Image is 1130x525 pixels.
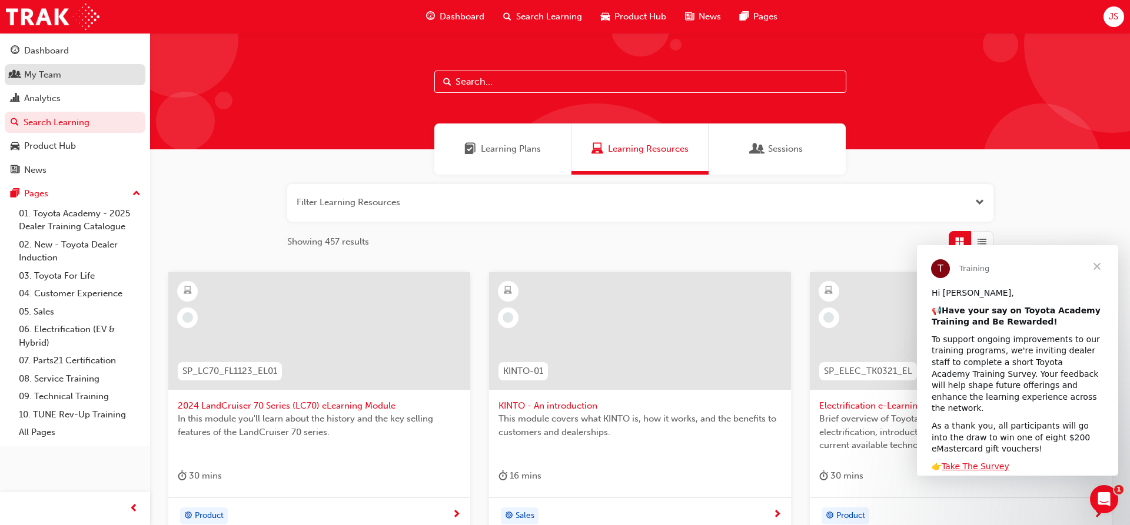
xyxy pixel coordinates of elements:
[917,245,1118,476] iframe: Intercom live chat message
[824,365,912,378] span: SP_ELEC_TK0321_EL
[676,5,730,29] a: news-iconNews
[498,399,782,413] span: KINTO - An introduction
[5,135,145,157] a: Product Hub
[819,399,1102,413] span: Electrification e-Learning module
[178,469,222,483] div: 30 mins
[498,469,507,483] span: duration-icon
[516,10,582,24] span: Search Learning
[434,71,846,93] input: Search...
[5,40,145,62] a: Dashboard
[11,46,19,56] span: guage-icon
[503,365,543,378] span: KINTO-01
[1090,485,1118,513] iframe: Intercom live chat
[1094,510,1102,520] span: next-icon
[5,159,145,181] a: News
[505,509,513,524] span: target-icon
[452,510,461,520] span: next-icon
[709,123,846,175] a: SessionsSessions
[11,118,19,128] span: search-icon
[178,412,461,439] span: In this module you'll learn about the history and the key selling features of the LandCruiser 70 ...
[825,283,833,299] span: learningResourceType_ELEARNING-icon
[819,412,1102,452] span: Brief overview of Toyota’s thinking way and approach on electrification, introduction of [DATE] e...
[591,142,603,156] span: Learning Resources
[14,205,145,236] a: 01. Toyota Academy - 2025 Dealer Training Catalogue
[819,469,828,483] span: duration-icon
[823,312,834,323] span: learningRecordVerb_NONE-icon
[434,123,571,175] a: Learning PlansLearning Plans
[730,5,787,29] a: pages-iconPages
[826,509,834,524] span: target-icon
[5,112,145,133] a: Search Learning
[184,283,192,299] span: learningResourceType_ELEARNING-icon
[591,5,676,29] a: car-iconProduct Hub
[768,142,803,156] span: Sessions
[504,283,512,299] span: learningResourceType_ELEARNING-icon
[24,139,76,153] div: Product Hub
[752,142,763,156] span: Sessions
[6,4,99,30] img: Trak
[836,509,865,523] span: Product
[24,44,69,58] div: Dashboard
[601,9,610,24] span: car-icon
[5,38,145,183] button: DashboardMy TeamAnalyticsSearch LearningProduct HubNews
[14,303,145,321] a: 05. Sales
[498,412,782,439] span: This module covers what KINTO is, how it works, and the benefits to customers and dealerships.
[24,68,61,82] div: My Team
[14,267,145,285] a: 03. Toyota For Life
[503,9,511,24] span: search-icon
[975,196,984,209] button: Open the filter
[464,142,476,156] span: Learning Plans
[129,501,138,516] span: prev-icon
[14,352,145,370] a: 07. Parts21 Certification
[443,75,451,89] span: Search
[5,183,145,205] button: Pages
[481,142,541,156] span: Learning Plans
[11,165,19,176] span: news-icon
[184,509,192,524] span: target-icon
[753,10,777,24] span: Pages
[195,509,224,523] span: Product
[5,88,145,109] a: Analytics
[978,235,986,249] span: List
[955,235,964,249] span: Grid
[14,285,145,303] a: 04. Customer Experience
[699,10,721,24] span: News
[5,64,145,86] a: My Team
[24,187,48,200] div: Pages
[24,163,46,177] div: News
[14,236,145,267] a: 02. New - Toyota Dealer Induction
[503,312,513,323] span: learningRecordVerb_NONE-icon
[14,320,145,352] a: 06. Electrification (EV & Hybrid)
[14,387,145,406] a: 09. Technical Training
[740,9,749,24] span: pages-icon
[426,9,435,24] span: guage-icon
[516,509,534,523] span: Sales
[1114,485,1124,494] span: 1
[178,469,187,483] span: duration-icon
[182,365,277,378] span: SP_LC70_FL1123_EL01
[1109,10,1118,24] span: JS
[417,5,494,29] a: guage-iconDashboard
[24,92,61,105] div: Analytics
[14,423,145,442] a: All Pages
[178,399,461,413] span: 2024 LandCruiser 70 Series (LC70) eLearning Module
[440,10,484,24] span: Dashboard
[182,312,193,323] span: learningRecordVerb_NONE-icon
[819,469,863,483] div: 30 mins
[287,235,369,249] span: Showing 457 results
[14,370,145,388] a: 08. Service Training
[11,141,19,152] span: car-icon
[773,510,782,520] span: next-icon
[614,10,666,24] span: Product Hub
